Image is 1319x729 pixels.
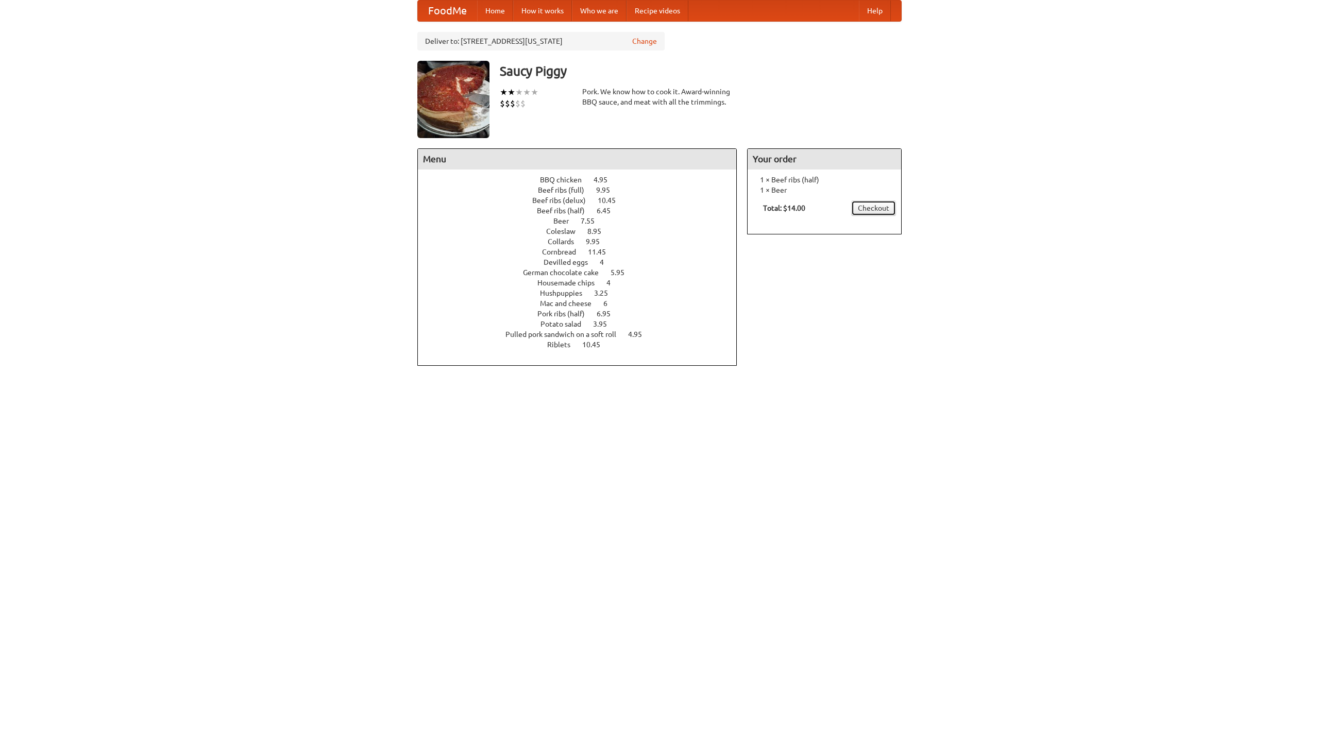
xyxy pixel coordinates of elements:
a: Hushpuppies 3.25 [540,289,627,297]
a: How it works [513,1,572,21]
a: Beef ribs (delux) 10.45 [532,196,635,205]
span: 11.45 [588,248,616,256]
div: Deliver to: [STREET_ADDRESS][US_STATE] [417,32,665,50]
span: 10.45 [598,196,626,205]
span: Beef ribs (delux) [532,196,596,205]
li: ★ [515,87,523,98]
a: Mac and cheese 6 [540,299,627,308]
a: Beef ribs (half) 6.45 [537,207,630,215]
span: 3.95 [593,320,617,328]
a: Change [632,36,657,46]
span: Devilled eggs [544,258,598,266]
li: 1 × Beef ribs (half) [753,175,896,185]
h4: Your order [748,149,901,169]
div: Pork. We know how to cook it. Award-winning BBQ sauce, and meat with all the trimmings. [582,87,737,107]
h3: Saucy Piggy [500,61,902,81]
span: 6.45 [597,207,621,215]
a: Housemade chips 4 [537,279,630,287]
span: Pork ribs (half) [537,310,595,318]
a: BBQ chicken 4.95 [540,176,627,184]
b: Total: $14.00 [763,204,805,212]
span: 6 [603,299,618,308]
span: Beer [553,217,579,225]
a: Devilled eggs 4 [544,258,623,266]
span: 4 [606,279,621,287]
a: Checkout [851,200,896,216]
li: ★ [508,87,515,98]
a: Potato salad 3.95 [540,320,626,328]
li: $ [500,98,505,109]
a: Pulled pork sandwich on a soft roll 4.95 [505,330,661,338]
span: 6.95 [597,310,621,318]
li: ★ [531,87,538,98]
span: 9.95 [596,186,620,194]
span: BBQ chicken [540,176,592,184]
a: German chocolate cake 5.95 [523,268,644,277]
a: Cornbread 11.45 [542,248,625,256]
li: ★ [523,87,531,98]
span: 10.45 [582,341,611,349]
li: $ [510,98,515,109]
h4: Menu [418,149,736,169]
li: 1 × Beer [753,185,896,195]
a: Collards 9.95 [548,238,619,246]
span: Riblets [547,341,581,349]
a: Riblets 10.45 [547,341,619,349]
span: Pulled pork sandwich on a soft roll [505,330,627,338]
span: Cornbread [542,248,586,256]
span: Beef ribs (full) [538,186,595,194]
a: Beef ribs (full) 9.95 [538,186,629,194]
span: Coleslaw [546,227,586,235]
span: Beef ribs (half) [537,207,595,215]
span: German chocolate cake [523,268,609,277]
a: Beer 7.55 [553,217,614,225]
span: Housemade chips [537,279,605,287]
span: 7.55 [581,217,605,225]
li: $ [520,98,526,109]
span: 5.95 [611,268,635,277]
a: Home [477,1,513,21]
span: Potato salad [540,320,591,328]
a: FoodMe [418,1,477,21]
li: ★ [500,87,508,98]
a: Pork ribs (half) 6.95 [537,310,630,318]
span: 4.95 [628,330,652,338]
a: Coleslaw 8.95 [546,227,620,235]
li: $ [515,98,520,109]
span: 3.25 [594,289,618,297]
a: Recipe videos [627,1,688,21]
span: Hushpuppies [540,289,593,297]
span: 4 [600,258,614,266]
span: 4.95 [594,176,618,184]
img: angular.jpg [417,61,489,138]
a: Help [859,1,891,21]
span: Mac and cheese [540,299,602,308]
a: Who we are [572,1,627,21]
span: 9.95 [586,238,610,246]
li: $ [505,98,510,109]
span: 8.95 [587,227,612,235]
span: Collards [548,238,584,246]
